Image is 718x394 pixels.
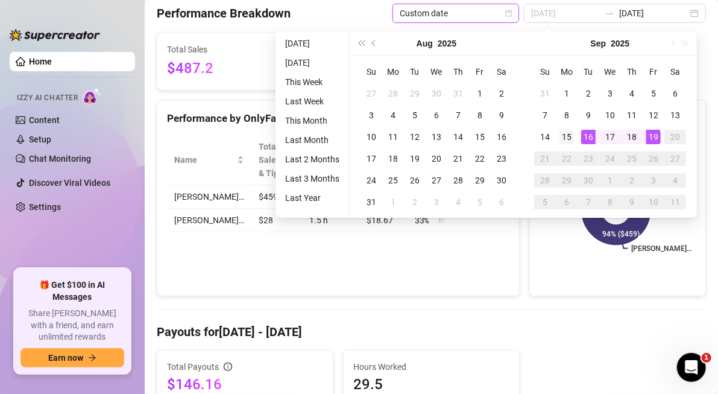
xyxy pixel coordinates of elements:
[451,86,465,101] div: 31
[581,130,596,144] div: 16
[625,86,639,101] div: 4
[578,126,599,148] td: 2025-09-16
[625,108,639,122] div: 11
[538,195,552,209] div: 5
[603,151,617,166] div: 24
[591,31,606,56] button: Choose a month
[473,108,487,122] div: 8
[361,170,382,191] td: 2025-08-24
[451,130,465,144] div: 14
[578,148,599,170] td: 2025-09-23
[251,209,302,232] td: $28
[473,151,487,166] div: 22
[621,61,643,83] th: Th
[20,279,124,303] span: 🎁 Get $100 in AI Messages
[438,31,456,56] button: Choose a year
[578,191,599,213] td: 2025-10-07
[668,195,682,209] div: 11
[386,173,400,188] div: 25
[491,148,512,170] td: 2025-08-23
[494,108,509,122] div: 9
[664,170,686,191] td: 2025-10-04
[668,151,682,166] div: 27
[668,130,682,144] div: 20
[556,61,578,83] th: Mo
[167,135,251,185] th: Name
[280,113,344,128] li: This Month
[364,151,379,166] div: 17
[491,61,512,83] th: Sa
[646,195,661,209] div: 10
[621,104,643,126] td: 2025-09-11
[534,126,556,148] td: 2025-09-14
[625,151,639,166] div: 25
[556,170,578,191] td: 2025-09-29
[664,126,686,148] td: 2025-09-20
[491,83,512,104] td: 2025-08-02
[400,4,512,22] span: Custom date
[599,191,621,213] td: 2025-10-08
[599,126,621,148] td: 2025-09-17
[174,153,235,167] span: Name
[451,195,465,209] div: 4
[599,104,621,126] td: 2025-09-10
[386,130,400,144] div: 11
[621,126,643,148] td: 2025-09-18
[621,191,643,213] td: 2025-10-09
[280,133,344,147] li: Last Month
[469,104,491,126] td: 2025-08-08
[538,130,552,144] div: 14
[625,195,639,209] div: 9
[632,244,692,253] text: [PERSON_NAME]…
[29,178,110,188] a: Discover Viral Videos
[473,86,487,101] div: 1
[361,126,382,148] td: 2025-08-10
[157,323,706,340] h4: Payouts for [DATE] - [DATE]
[167,43,277,56] span: Total Sales
[469,170,491,191] td: 2025-08-29
[364,195,379,209] div: 31
[167,57,277,80] span: $487.2
[619,7,688,20] input: End date
[625,173,639,188] div: 2
[599,61,621,83] th: We
[353,375,509,394] span: 29.5
[280,94,344,109] li: Last Week
[491,126,512,148] td: 2025-08-16
[280,56,344,70] li: [DATE]
[578,170,599,191] td: 2025-09-30
[404,170,426,191] td: 2025-08-26
[643,148,664,170] td: 2025-09-26
[354,31,368,56] button: Last year (Control + left)
[646,173,661,188] div: 3
[534,104,556,126] td: 2025-09-07
[559,108,574,122] div: 8
[702,353,711,363] span: 1
[17,92,78,104] span: Izzy AI Chatter
[29,57,52,66] a: Home
[280,171,344,186] li: Last 3 Months
[451,173,465,188] div: 28
[447,191,469,213] td: 2025-09-04
[20,308,124,343] span: Share [PERSON_NAME] with a friend, and earn unlimited rewards
[386,108,400,122] div: 4
[447,61,469,83] th: Th
[426,61,447,83] th: We
[88,354,96,362] span: arrow-right
[10,29,100,41] img: logo-BBDzfeDw.svg
[581,86,596,101] div: 2
[603,108,617,122] div: 10
[361,148,382,170] td: 2025-08-17
[491,191,512,213] td: 2025-09-06
[426,148,447,170] td: 2025-08-20
[534,191,556,213] td: 2025-10-05
[29,135,51,144] a: Setup
[556,104,578,126] td: 2025-09-08
[426,191,447,213] td: 2025-09-03
[251,185,302,209] td: $459.2
[664,83,686,104] td: 2025-09-06
[556,191,578,213] td: 2025-10-06
[643,104,664,126] td: 2025-09-12
[386,86,400,101] div: 28
[473,195,487,209] div: 5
